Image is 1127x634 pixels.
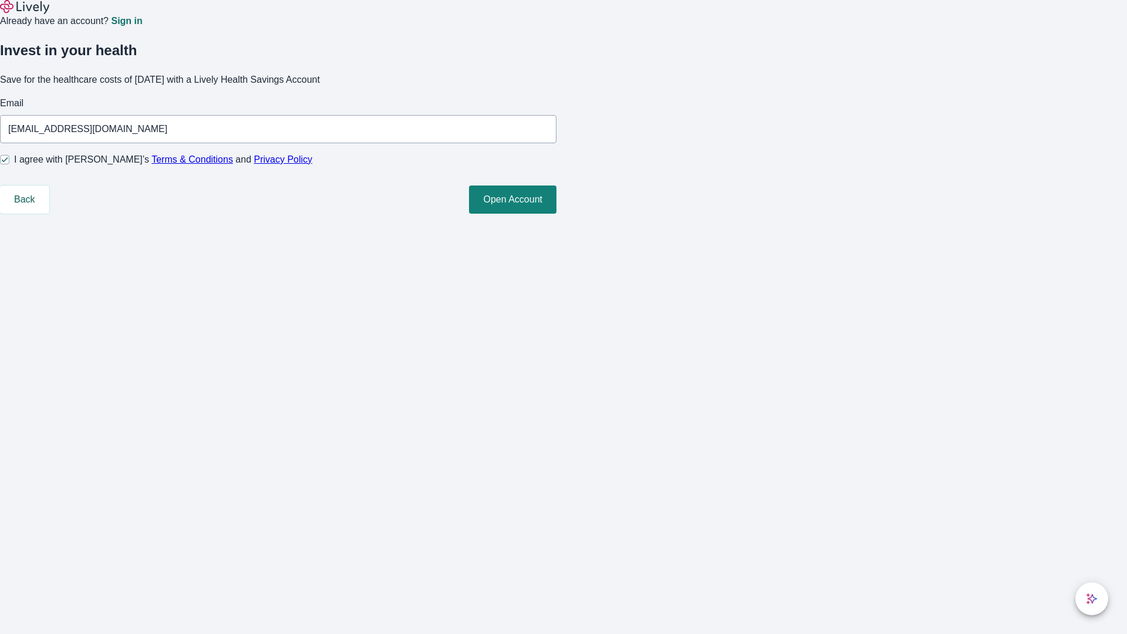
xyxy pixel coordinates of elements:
button: chat [1075,582,1108,615]
a: Terms & Conditions [151,154,233,164]
svg: Lively AI Assistant [1086,593,1098,605]
button: Open Account [469,186,556,214]
span: I agree with [PERSON_NAME]’s and [14,153,312,167]
a: Sign in [111,16,142,26]
a: Privacy Policy [254,154,313,164]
